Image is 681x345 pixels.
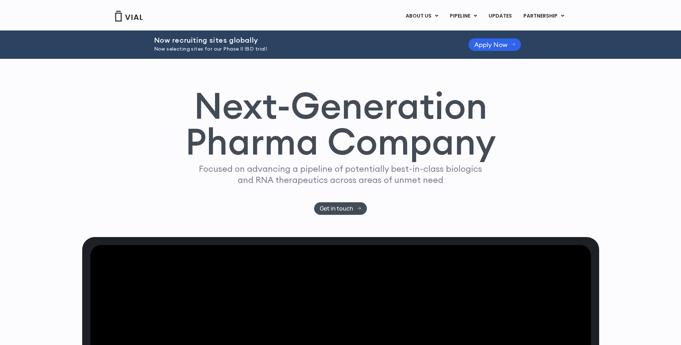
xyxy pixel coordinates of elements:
a: UPDATES [483,10,517,22]
h2: Now recruiting sites globally [154,36,451,44]
h1: Next-Generation Pharma Company [185,88,496,160]
img: Vial Logo [115,11,143,22]
a: PIPELINEMenu Toggle [444,10,482,22]
a: ABOUT USMenu Toggle [400,10,444,22]
a: PARTNERSHIPMenu Toggle [518,10,570,22]
a: Apply Now [468,38,521,51]
a: Get in touch [314,202,367,215]
span: Get in touch [320,206,353,211]
p: Now selecting sites for our Phase II IBD trial! [154,45,451,53]
p: Focused on advancing a pipeline of potentially best-in-class biologics and RNA therapeutics acros... [196,163,485,185]
span: Apply Now [474,42,508,47]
